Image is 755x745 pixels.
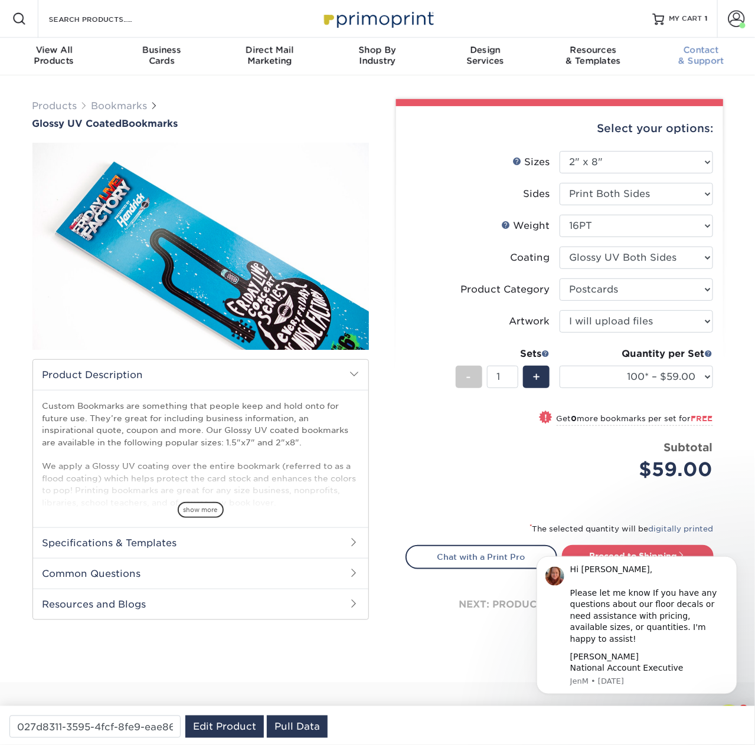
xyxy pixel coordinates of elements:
[323,45,432,55] span: Shop By
[32,100,77,111] a: Products
[519,553,755,739] iframe: Intercom notifications message
[511,251,550,265] div: Coating
[215,38,323,76] a: Direct MailMarketing
[32,135,369,359] img: Glossy UV Coated 01
[562,545,714,566] a: Proceed to Shipping
[705,15,708,23] span: 1
[406,569,714,640] div: next: production times & shipping
[530,524,714,533] small: The selected quantity will be
[215,45,323,55] span: Direct Mail
[33,558,368,589] h2: Common Questions
[108,45,216,66] div: Cards
[647,45,755,55] span: Contact
[466,368,472,386] span: -
[456,347,550,361] div: Sets
[568,455,713,484] div: $59.00
[267,716,328,738] a: Pull Data
[33,527,368,558] h2: Specifications & Templates
[215,45,323,66] div: Marketing
[33,589,368,619] h2: Resources and Blogs
[43,400,359,508] p: Custom Bookmarks are something that people keep and hold onto for future use. They’re great for i...
[557,414,713,426] small: Get more bookmarks per set for
[524,187,550,201] div: Sides
[323,45,432,66] div: Industry
[532,368,540,386] span: +
[432,45,540,66] div: Services
[509,314,550,329] div: Artwork
[32,118,122,129] span: Glossy UV Coated
[647,45,755,66] div: & Support
[691,414,713,423] span: FREE
[739,705,749,714] span: 8
[32,118,369,129] a: Glossy UV CoatedBookmarks
[647,38,755,76] a: Contact& Support
[664,441,713,454] strong: Subtotal
[571,414,577,423] strong: 0
[540,38,648,76] a: Resources& Templates
[406,545,557,569] a: Chat with a Print Pro
[544,412,547,424] span: !
[91,100,148,111] a: Bookmarks
[323,38,432,76] a: Shop ByIndustry
[715,705,743,733] iframe: Intercom live chat
[649,524,714,533] a: digitally printed
[432,45,540,55] span: Design
[432,38,540,76] a: DesignServices
[108,45,216,55] span: Business
[669,14,702,24] span: MY CART
[502,219,550,233] div: Weight
[33,360,368,390] h2: Product Description
[178,502,224,518] span: show more
[540,45,648,55] span: Resources
[185,716,264,738] a: Edit Product
[560,347,713,361] div: Quantity per Set
[48,12,163,26] input: SEARCH PRODUCTS.....
[540,45,648,66] div: & Templates
[406,106,714,151] div: Select your options:
[513,155,550,169] div: Sizes
[461,283,550,297] div: Product Category
[108,38,216,76] a: BusinessCards
[32,118,369,129] h1: Bookmarks
[319,6,437,31] img: Primoprint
